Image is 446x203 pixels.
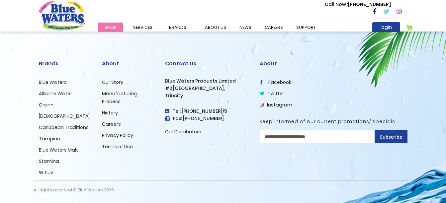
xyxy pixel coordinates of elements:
[102,79,123,86] a: Our Story
[169,24,186,31] span: Brands
[165,78,250,84] h3: Blue Waters Products Limited
[133,24,152,31] span: Services
[39,147,78,153] a: Blue Waters Malt
[39,101,53,108] a: Cran+
[39,79,67,86] a: Blue Waters
[233,23,258,32] a: News
[260,79,291,86] a: facebook
[375,130,407,143] button: Subscribe
[165,60,250,67] h2: Contact Us
[39,169,53,176] a: Witluv
[198,23,233,32] a: about us
[39,90,72,97] a: Alkaline Water
[372,22,400,32] a: login
[290,23,322,32] a: support
[258,23,290,32] a: careers
[260,101,292,108] a: Instagram
[39,124,89,131] a: Caribbean Traditions
[102,121,121,127] a: Careers
[380,134,402,140] span: Subscribe
[34,180,114,200] p: All rights reserved © Blue Waters 2020
[325,1,348,8] span: Call Now :
[260,90,284,97] a: twitter
[102,132,133,139] a: Privacy Policy
[105,24,117,31] span: Shop
[102,60,155,67] h2: About
[260,119,407,124] h5: Keep informed of our current promotions/ specials
[165,86,250,91] h3: #2 [GEOGRAPHIC_DATA],
[102,109,118,116] a: History
[39,113,90,119] a: [DEMOGRAPHIC_DATA]
[39,135,60,142] a: Tampico
[325,1,391,8] p: [PHONE_NUMBER]
[260,60,407,67] h2: About
[165,116,250,121] h3: Fax: [PHONE_NUMBER]
[39,1,85,30] a: store logo
[165,108,250,114] h4: Tel: [PHONE_NUMBER]/5
[165,128,201,135] a: Our Distributors
[102,90,137,105] a: Manufacturing Process
[165,93,250,99] h3: Trincity
[39,158,59,165] a: Stamina
[102,143,133,150] a: Terms of Use
[39,60,92,67] h2: Brands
